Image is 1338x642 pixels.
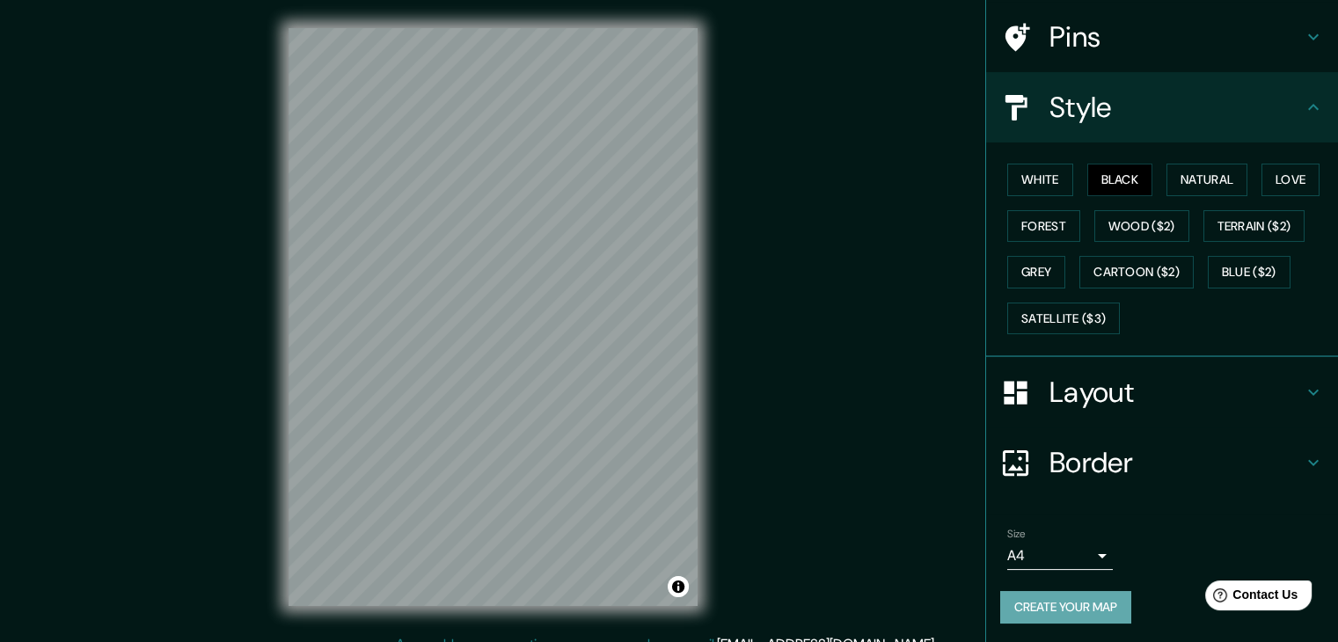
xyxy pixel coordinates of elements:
button: Create your map [1000,591,1131,624]
button: Natural [1166,164,1247,196]
button: Toggle attribution [668,576,689,597]
button: Wood ($2) [1094,210,1189,243]
h4: Pins [1049,19,1303,55]
button: Terrain ($2) [1203,210,1305,243]
h4: Layout [1049,375,1303,410]
button: White [1007,164,1073,196]
button: Blue ($2) [1208,256,1290,288]
div: Border [986,427,1338,498]
div: Style [986,72,1338,142]
button: Grey [1007,256,1065,288]
label: Size [1007,527,1026,542]
div: Pins [986,2,1338,72]
button: Forest [1007,210,1080,243]
iframe: Help widget launcher [1181,573,1319,623]
div: A4 [1007,542,1113,570]
button: Satellite ($3) [1007,303,1120,335]
button: Black [1087,164,1153,196]
button: Love [1261,164,1320,196]
h4: Border [1049,445,1303,480]
button: Cartoon ($2) [1079,256,1194,288]
div: Layout [986,357,1338,427]
h4: Style [1049,90,1303,125]
canvas: Map [289,28,698,606]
